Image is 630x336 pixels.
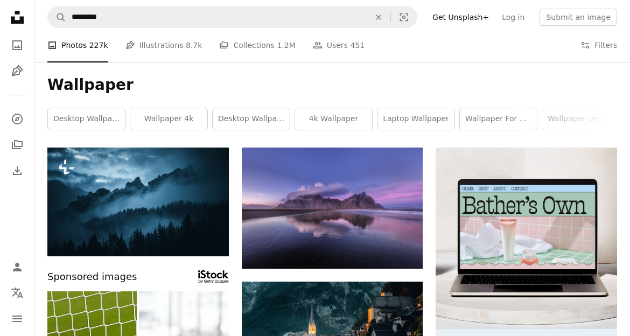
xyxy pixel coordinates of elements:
button: Submit an image [540,9,617,26]
span: Sponsored images [47,269,137,285]
a: wallpaper for mobile [460,108,537,130]
a: wallpaper desktop [542,108,619,130]
a: Explore [6,108,28,130]
a: a mountain range covered in fog and clouds [47,197,229,206]
span: 8.7k [186,39,202,51]
a: Collections [6,134,28,156]
a: Download History [6,160,28,181]
button: Clear [367,7,390,27]
a: laptop wallpaper [377,108,454,130]
button: Filters [580,28,617,62]
form: Find visuals sitewide [47,6,417,28]
a: Home — Unsplash [6,6,28,30]
a: Illustrations [6,60,28,82]
a: Users 451 [313,28,365,62]
a: Illustrations 8.7k [125,28,202,62]
a: desktop wallpapers [48,108,125,130]
img: file-1707883121023-8e3502977149image [436,148,617,329]
a: Get Unsplash+ [426,9,495,26]
a: Log in / Sign up [6,256,28,278]
span: 451 [350,39,365,51]
img: photo of mountain [242,148,423,269]
button: Menu [6,308,28,330]
a: Photos [6,34,28,56]
h1: Wallpaper [47,75,617,95]
img: a mountain range covered in fog and clouds [47,148,229,256]
button: Language [6,282,28,304]
a: 4k wallpaper [295,108,372,130]
a: Log in [495,9,531,26]
button: Visual search [391,7,417,27]
a: photo of mountain [242,203,423,213]
button: Search Unsplash [48,7,66,27]
a: desktop wallpaper [213,108,290,130]
a: Collections 1.2M [219,28,295,62]
a: wallpaper 4k [130,108,207,130]
span: 1.2M [277,39,295,51]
